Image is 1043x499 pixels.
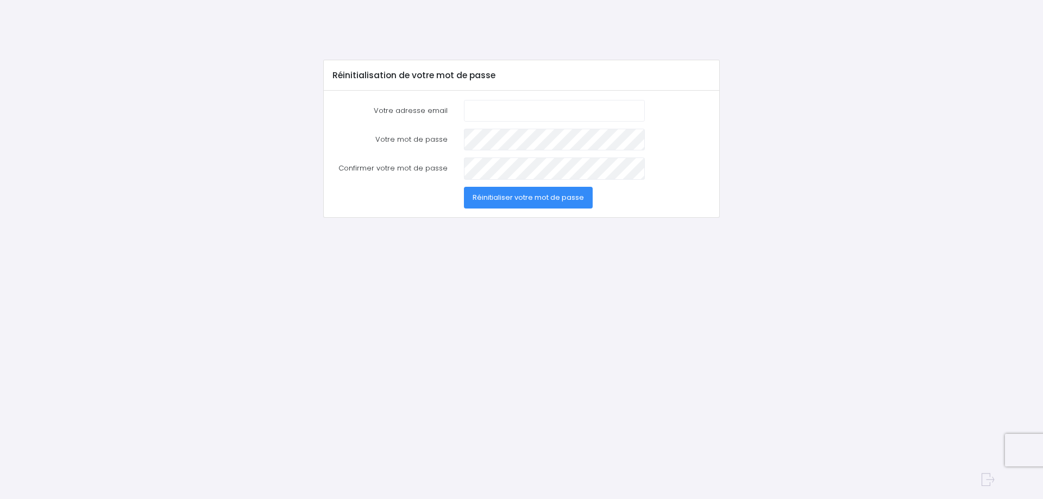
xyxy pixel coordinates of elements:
[324,129,456,150] label: Votre mot de passe
[324,100,456,122] label: Votre adresse email
[464,187,593,209] button: Réinitialiser votre mot de passe
[473,192,584,203] span: Réinitialiser votre mot de passe
[324,60,719,91] div: Réinitialisation de votre mot de passe
[324,157,456,179] label: Confirmer votre mot de passe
